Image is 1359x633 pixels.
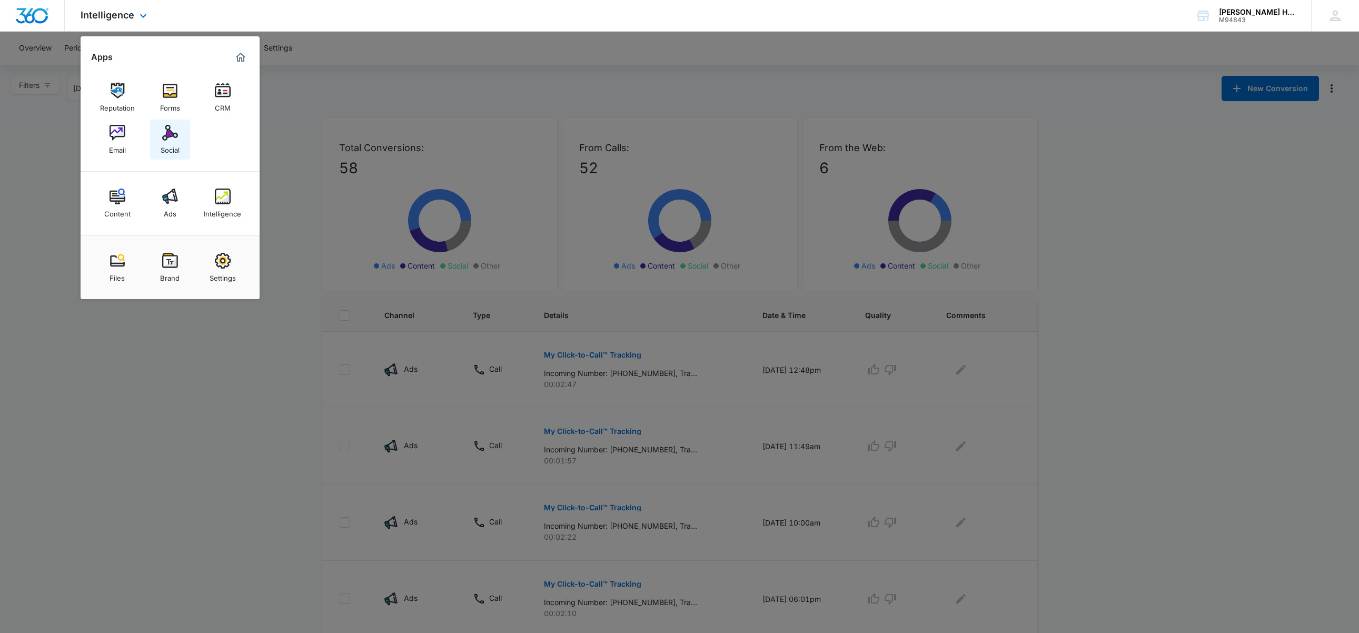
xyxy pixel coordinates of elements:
div: Email [109,141,126,154]
div: Content [104,204,131,218]
a: Social [150,120,190,160]
a: Email [97,120,137,160]
a: CRM [203,77,243,117]
span: Intelligence [81,9,134,21]
a: Forms [150,77,190,117]
a: Ads [150,183,190,223]
div: Forms [160,98,180,112]
div: Brand [160,269,180,282]
div: Ads [164,204,176,218]
a: Intelligence [203,183,243,223]
div: Settings [210,269,236,282]
a: Marketing 360® Dashboard [232,49,249,66]
a: Content [97,183,137,223]
div: Files [110,269,125,282]
div: account id [1219,16,1296,24]
h2: Apps [91,52,113,62]
div: Reputation [100,98,135,112]
div: account name [1219,8,1296,16]
div: Intelligence [204,204,241,218]
a: Files [97,248,137,288]
div: Social [161,141,180,154]
a: Settings [203,248,243,288]
a: Brand [150,248,190,288]
div: CRM [215,98,231,112]
a: Reputation [97,77,137,117]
